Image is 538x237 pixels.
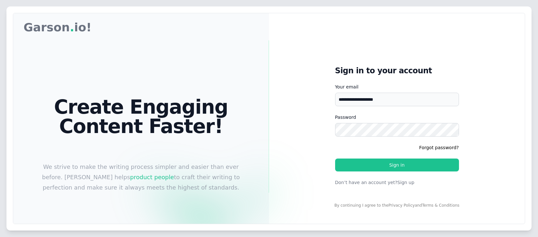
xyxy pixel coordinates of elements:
[24,21,92,40] p: Garson io!
[130,174,174,180] span: product people
[388,203,415,208] a: Privacy Policy
[335,179,459,186] p: Don’t have an account yet?
[335,84,459,90] label: Your email
[335,114,459,120] label: Password
[335,66,459,76] h1: Sign in to your account
[419,144,459,151] button: Forgot password?
[422,203,459,208] a: Terms & Conditions
[335,159,459,171] button: Sign in
[397,179,414,186] button: Sign up
[33,97,249,136] h1: Create Engaging Content Faster!
[24,21,259,40] nav: Global
[22,19,94,42] a: Garson.io!
[70,21,74,34] span: .
[334,196,460,208] div: By continuing I agree to the and
[33,162,249,193] p: We strive to make the writing process simpler and easier than ever before. [PERSON_NAME] helps to...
